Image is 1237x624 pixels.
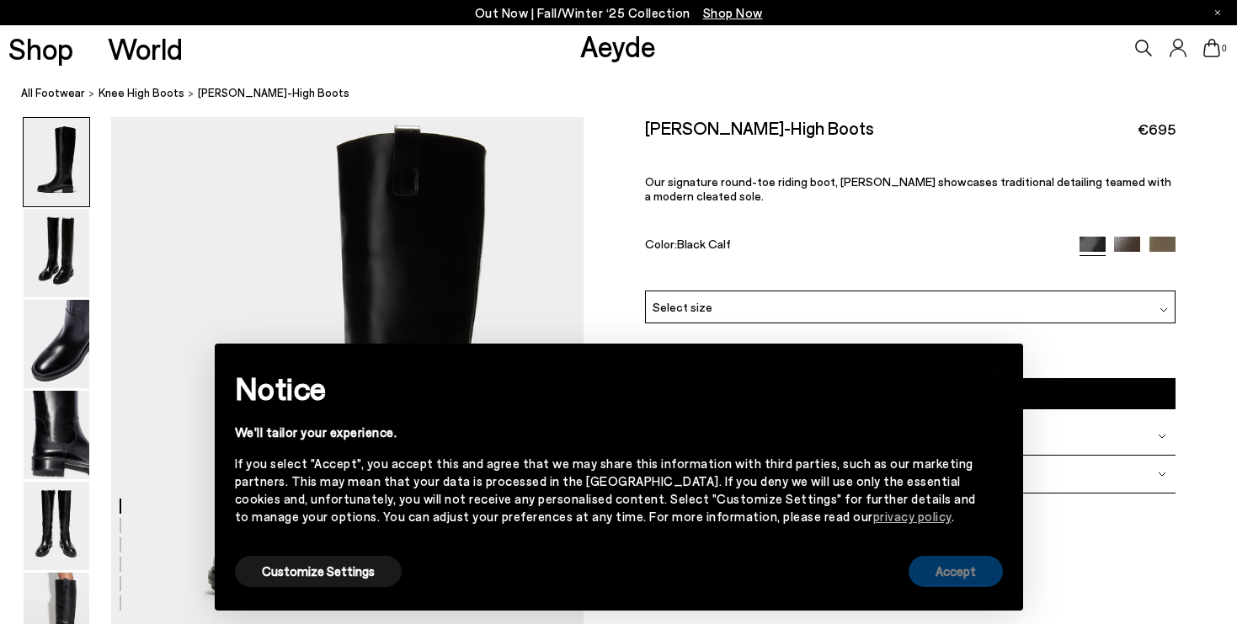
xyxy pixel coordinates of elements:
span: 0 [1220,44,1229,53]
a: Aeyde [580,28,656,63]
a: knee high boots [99,84,184,102]
span: × [990,356,1002,381]
button: Accept [909,556,1003,587]
img: Henry Knee-High Boots - Image 2 [24,209,89,297]
img: Henry Knee-High Boots - Image 4 [24,391,89,479]
a: Shop [8,34,73,63]
div: We'll tailor your experience. [235,424,976,441]
img: Henry Knee-High Boots - Image 1 [24,118,89,206]
img: svg%3E [1158,470,1166,478]
span: €695 [1138,119,1176,140]
div: Color: [645,237,1063,256]
button: Customize Settings [235,556,402,587]
a: World [108,34,183,63]
img: Henry Knee-High Boots - Image 5 [24,482,89,570]
span: Select size [653,298,712,316]
span: Navigate to /collections/new-in [703,5,763,20]
span: [PERSON_NAME]-High Boots [198,84,349,102]
span: Black Calf [677,237,731,251]
a: privacy policy [873,509,952,524]
p: Our signature round-toe riding boot, [PERSON_NAME] showcases traditional detailing teamed with a ... [645,174,1175,203]
h2: Notice [235,366,976,410]
div: If you select "Accept", you accept this and agree that we may share this information with third p... [235,455,976,525]
nav: breadcrumb [21,71,1237,117]
span: knee high boots [99,86,184,99]
img: svg%3E [1160,306,1168,314]
img: Henry Knee-High Boots - Image 3 [24,300,89,388]
a: All Footwear [21,84,85,102]
a: 0 [1203,39,1220,57]
button: Close this notice [976,349,1016,389]
h2: [PERSON_NAME]-High Boots [645,117,874,138]
img: svg%3E [1158,432,1166,440]
p: Out Now | Fall/Winter ‘25 Collection [475,3,763,24]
